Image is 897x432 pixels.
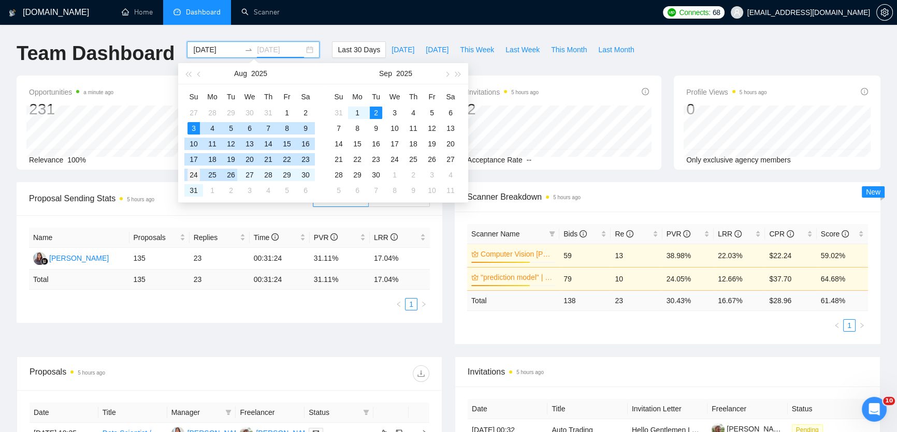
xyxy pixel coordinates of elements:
div: 14 [262,138,274,150]
td: 2025-09-08 [348,121,367,136]
a: "prediction model" | - (Gui) [481,272,553,283]
div: 27 [243,169,256,181]
td: 2025-08-07 [259,121,278,136]
span: Scanner Name [471,230,519,238]
td: 135 [129,248,190,270]
td: 2025-08-27 [240,167,259,183]
span: dashboard [173,8,181,16]
span: filter [223,405,234,420]
div: 30 [299,169,312,181]
div: 17 [388,138,401,150]
td: 2025-09-06 [296,183,315,198]
div: 4 [262,184,274,197]
span: info-circle [734,230,742,237]
td: 2025-08-24 [184,167,203,183]
img: gigradar-bm.png [41,258,48,265]
td: 2025-08-25 [203,167,222,183]
span: left [834,322,840,329]
div: 24 [187,169,200,181]
td: 2025-08-21 [259,152,278,167]
div: 6 [243,122,256,135]
span: info-circle [861,88,868,95]
h1: Team Dashboard [17,41,175,66]
div: 23 [370,153,382,166]
td: 2025-09-05 [278,183,296,198]
td: 2025-09-17 [385,136,404,152]
td: 2025-08-29 [278,167,296,183]
div: 2 [467,99,539,119]
input: End date [257,44,304,55]
div: 22 [281,153,293,166]
div: 19 [225,153,237,166]
span: [DATE] [392,44,414,55]
td: 2025-09-27 [441,152,460,167]
a: searchScanner [241,8,280,17]
span: Last Week [505,44,540,55]
td: 2025-09-13 [441,121,460,136]
button: 2025 [396,63,412,84]
div: 5 [225,122,237,135]
div: [PERSON_NAME] [49,252,109,264]
span: New [866,188,880,196]
th: Replies [190,228,250,248]
th: Fr [278,88,296,105]
td: 2025-10-07 [367,183,385,198]
div: 28 [262,169,274,181]
td: 2025-10-05 [329,183,348,198]
td: 2025-08-08 [278,121,296,136]
div: 9 [370,122,382,135]
div: 1 [351,107,364,119]
span: Relevance [29,156,63,164]
span: Only exclusive agency members [686,156,791,164]
div: 23 [299,153,312,166]
td: 2025-09-22 [348,152,367,167]
div: 17 [187,153,200,166]
td: 2025-08-31 [329,105,348,121]
th: Sa [296,88,315,105]
td: 2025-08-10 [184,136,203,152]
button: This Month [545,41,592,58]
span: Invitations [467,86,539,98]
div: 20 [444,138,457,150]
div: 31 [187,184,200,197]
td: 2025-08-04 [203,121,222,136]
td: 2025-08-11 [203,136,222,152]
span: to [244,46,253,54]
td: 22.03% [714,244,765,267]
time: a minute ago [83,90,113,95]
th: Proposals [129,228,190,248]
div: 5 [281,184,293,197]
div: 0 [686,99,767,119]
button: [DATE] [420,41,454,58]
div: 22 [351,153,364,166]
td: 2025-10-10 [423,183,441,198]
img: upwork-logo.png [668,8,676,17]
td: 13 [611,244,662,267]
td: 2025-09-03 [240,183,259,198]
th: Tu [367,88,385,105]
th: Fr [423,88,441,105]
div: 5 [332,184,345,197]
td: 2025-10-03 [423,167,441,183]
span: Score [821,230,849,238]
div: 24 [388,153,401,166]
td: 2025-09-19 [423,136,441,152]
span: 68 [713,7,720,18]
div: 25 [206,169,219,181]
td: 2025-09-30 [367,167,385,183]
button: 2025 [251,63,267,84]
td: 2025-08-31 [184,183,203,198]
span: right [859,322,865,329]
span: info-circle [580,230,587,237]
span: This Week [460,44,494,55]
td: 2025-09-23 [367,152,385,167]
td: 2025-09-29 [348,167,367,183]
span: Replies [194,232,238,243]
th: We [385,88,404,105]
span: user [733,9,741,16]
td: 2025-09-12 [423,121,441,136]
span: This Month [551,44,587,55]
div: 30 [243,107,256,119]
div: 231 [29,99,113,119]
span: Re [615,230,633,238]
